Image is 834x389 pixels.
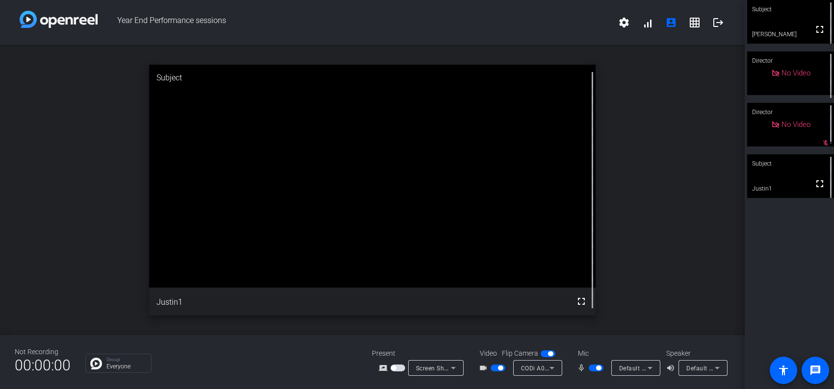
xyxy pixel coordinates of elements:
mat-icon: screen_share_outline [379,362,391,374]
mat-icon: logout [712,17,724,28]
mat-icon: accessibility [778,365,789,376]
p: Group [106,357,146,362]
mat-icon: message [809,365,821,376]
mat-icon: account_box [665,17,677,28]
div: Speaker [666,348,725,359]
span: Default - Headphones (2- Realtek(R) Audio) [686,364,809,372]
div: Not Recording [15,347,71,357]
mat-icon: fullscreen [814,178,826,190]
mat-icon: settings [618,17,630,28]
span: 00:00:00 [15,353,71,377]
img: Chat Icon [90,358,102,369]
button: signal_cellular_alt [636,11,659,34]
span: Screen Sharing [416,364,459,372]
img: white-gradient.svg [20,11,98,28]
mat-icon: volume_up [666,362,678,374]
mat-icon: mic_none [577,362,589,374]
mat-icon: fullscreen [575,295,587,307]
div: Director [747,103,834,122]
div: Subject [149,65,596,91]
span: Flip Camera [502,348,538,359]
mat-icon: grid_on [689,17,701,28]
mat-icon: videocam_outline [479,362,491,374]
div: Present [372,348,470,359]
span: CODi A05020 Webcam (1a19:0c17) [521,364,623,372]
p: Everyone [106,364,146,369]
span: Year End Performance sessions [98,11,612,34]
span: Default - Microphone (Yeti Stereo Microphone) [619,364,752,372]
span: Video [480,348,497,359]
div: Director [747,51,834,70]
div: Mic [568,348,666,359]
div: Subject [747,154,834,173]
mat-icon: fullscreen [814,24,826,35]
span: No Video [782,120,810,129]
span: No Video [782,69,810,77]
